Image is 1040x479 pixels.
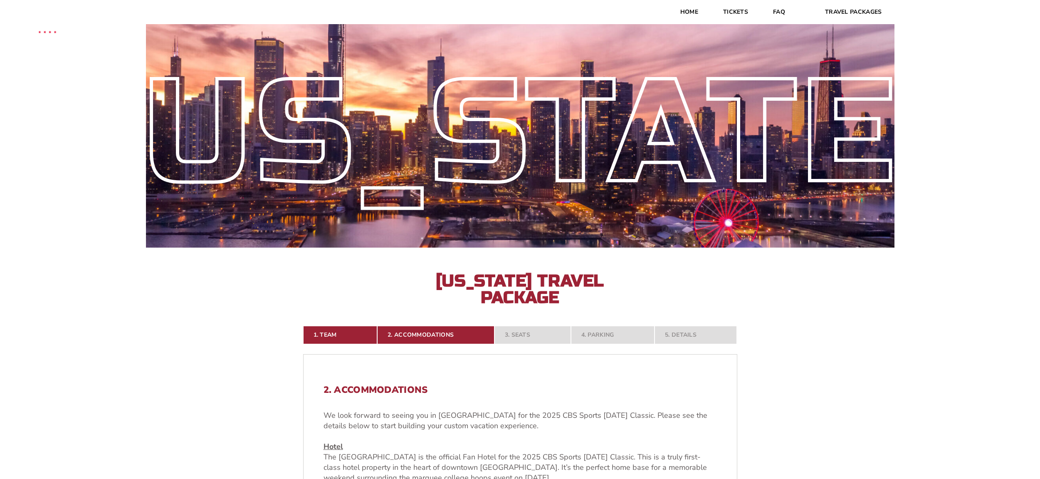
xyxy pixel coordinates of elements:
img: CBS Sports Thanksgiving Classic [25,8,70,53]
div: [US_STATE] [86,75,954,192]
p: We look forward to seeing you in [GEOGRAPHIC_DATA] for the 2025 CBS Sports [DATE] Classic. Please... [324,410,717,431]
u: Hotel [324,442,343,452]
h2: 2. Accommodations [324,385,717,395]
h2: [US_STATE] Travel Package [429,273,612,306]
a: 1. Team [303,326,378,344]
